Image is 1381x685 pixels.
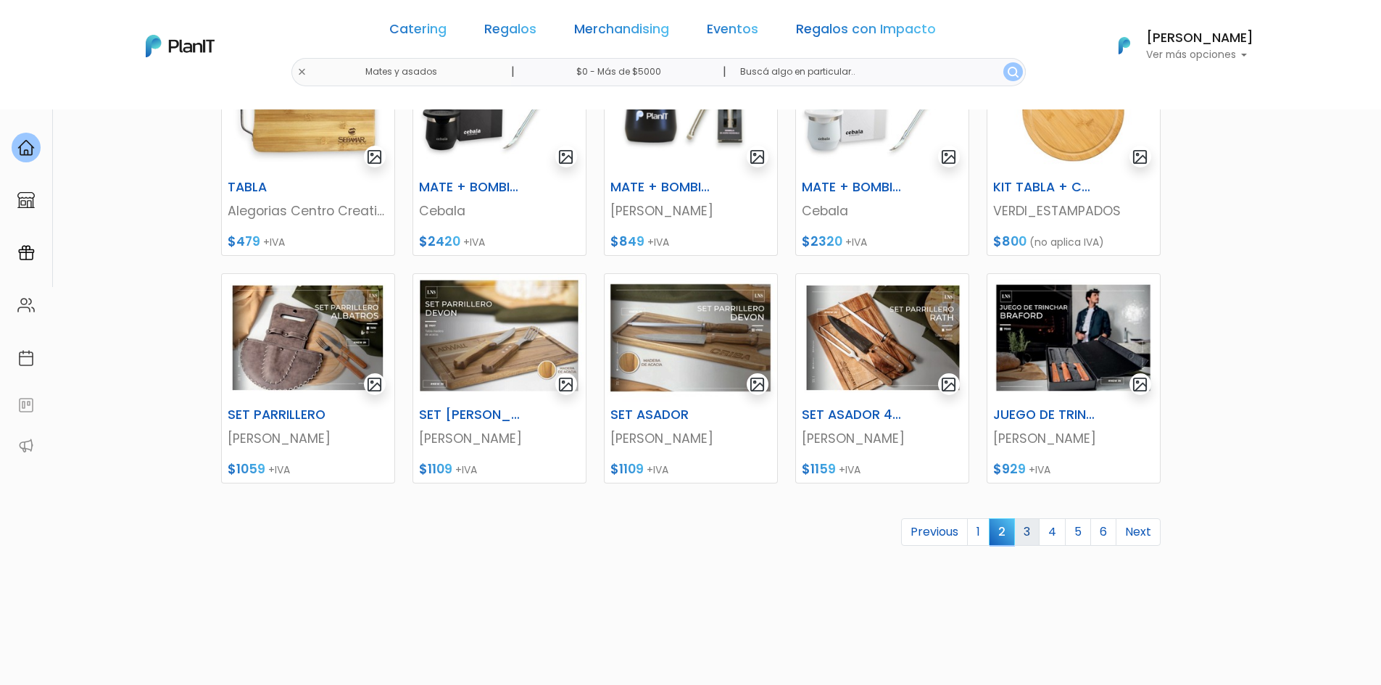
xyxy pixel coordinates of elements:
[557,149,574,165] img: gallery-light
[802,233,842,250] span: $2320
[796,46,969,174] img: thumb_image__copia___copia___copia___copia___copia___copia___copia___copia___copia_-Photoroom__3_...
[511,63,515,80] p: |
[940,149,957,165] img: gallery-light
[17,296,35,314] img: people-662611757002400ad9ed0e3c099ab2801c6687ba6c219adb57efc949bc21e19d.svg
[1090,518,1116,546] a: 6
[410,407,529,423] h6: SET [PERSON_NAME]
[993,429,1154,448] p: [PERSON_NAME]
[602,180,721,195] h6: MATE + BOMBILLA
[1029,462,1050,477] span: +IVA
[802,429,963,448] p: [PERSON_NAME]
[574,23,669,41] a: Merchandising
[605,46,777,174] img: thumb_Captura_de_pantalla_2025-03-14_094135.png
[987,274,1160,402] img: thumb_image__copia___copia___copia___copia___copia___copia___copia___copia___copia_-Photoroom__10...
[228,233,260,250] span: $479
[1065,518,1091,546] a: 5
[17,139,35,157] img: home-e721727adea9d79c4d83392d1f703f7f8bce08238fde08b1acbfd93340b81755.svg
[602,407,721,423] h6: SET ASADOR
[647,235,669,249] span: +IVA
[219,407,338,423] h6: SET PARRILLERO
[1146,50,1253,60] p: Ver más opciones
[793,407,912,423] h6: SET ASADOR 4 PIEZAS
[1029,235,1104,249] span: (no aplica IVA)
[802,202,963,220] p: Cebala
[604,46,778,256] a: gallery-light MATE + BOMBILLA [PERSON_NAME] $849 +IVA
[610,429,771,448] p: [PERSON_NAME]
[419,429,580,448] p: [PERSON_NAME]
[17,244,35,262] img: campaigns-02234683943229c281be62815700db0a1741e53638e28bf9629b52c665b00959.svg
[410,180,529,195] h6: MATE + BOMBILLA
[940,376,957,393] img: gallery-light
[228,429,389,448] p: [PERSON_NAME]
[793,180,912,195] h6: MATE + BOMBILLA
[723,63,726,80] p: |
[17,191,35,209] img: marketplace-4ceaa7011d94191e9ded77b95e3339b90024bf715f7c57f8cf31f2d8c509eaba.svg
[796,274,969,402] img: thumb_image__copia___copia___copia___copia___copia___copia___copia___copia___copia_-Photoroom__9_...
[1108,30,1140,62] img: PlanIt Logo
[17,437,35,454] img: partners-52edf745621dab592f3b2c58e3bca9d71375a7ef29c3b500c9f145b62cc070d4.svg
[1008,67,1019,78] img: search_button-432b6d5273f82d61273b3651a40e1bd1b912527efae98b1b7a1b2c0702e16a8d.svg
[484,23,536,41] a: Regalos
[1132,149,1148,165] img: gallery-light
[610,460,644,478] span: $1109
[419,233,460,250] span: $2420
[17,349,35,367] img: calendar-87d922413cdce8b2cf7b7f5f62616a5cf9e4887200fb71536465627b3292af00.svg
[268,462,290,477] span: +IVA
[75,14,209,42] div: ¿Necesitás ayuda?
[366,149,383,165] img: gallery-light
[610,233,644,250] span: $849
[17,397,35,414] img: feedback-78b5a0c8f98aac82b08bfc38622c3050aee476f2c9584af64705fc4e61158814.svg
[839,462,860,477] span: +IVA
[413,46,586,174] img: thumb_image__copia___copia___copia___copia___copia___copia___copia___copia___copia_-Photoroom__5_...
[413,274,586,402] img: thumb_image__copia___copia___copia___copia___copia___copia___copia___copia___copia_-Photoroom__5_...
[366,376,383,393] img: gallery-light
[228,202,389,220] p: Alegorias Centro Creativo
[1014,518,1040,546] a: 3
[647,462,668,477] span: +IVA
[901,518,968,546] a: Previous
[707,23,758,41] a: Eventos
[297,67,307,77] img: close-6986928ebcb1d6c9903e3b54e860dbc4d054630f23adef3a32610726dff6a82b.svg
[845,235,867,249] span: +IVA
[1100,27,1253,65] button: PlanIt Logo [PERSON_NAME] Ver más opciones
[463,235,485,249] span: +IVA
[802,460,836,478] span: $1159
[221,273,395,483] a: gallery-light SET PARRILLERO [PERSON_NAME] $1059 +IVA
[1132,376,1148,393] img: gallery-light
[984,180,1103,195] h6: KIT TABLA + CUBIERTOS
[222,274,394,402] img: thumb_image__copia___copia___copia___copia___copia___copia___copia___copia___copia_-Photoroom__4_...
[557,376,574,393] img: gallery-light
[993,233,1027,250] span: $800
[987,273,1161,483] a: gallery-light JUEGO DE TRINCHAR [PERSON_NAME] $929 +IVA
[604,273,778,483] a: gallery-light SET ASADOR [PERSON_NAME] $1109 +IVA
[749,376,766,393] img: gallery-light
[984,407,1103,423] h6: JUEGO DE TRINCHAR
[263,235,285,249] span: +IVA
[796,23,936,41] a: Regalos con Impacto
[795,46,969,256] a: gallery-light MATE + BOMBILLA Cebala $2320 +IVA
[967,518,990,546] a: 1
[419,460,452,478] span: $1109
[219,180,338,195] h6: TABLA
[412,273,586,483] a: gallery-light SET [PERSON_NAME] [PERSON_NAME] $1109 +IVA
[222,46,394,174] img: thumb_image__copia___copia___copia___copia___copia___copia___copia___copia___copia_-Photoroom__22...
[1146,32,1253,45] h6: [PERSON_NAME]
[146,35,215,57] img: PlanIt Logo
[729,58,1025,86] input: Buscá algo en particular..
[221,46,395,256] a: gallery-light TABLA Alegorias Centro Creativo $479 +IVA
[605,274,777,402] img: thumb_image__copia___copia___copia___copia___copia___copia___copia___copia___copia_-Photoroom__6_...
[987,46,1160,174] img: thumb_image__copia___copia___copia___copia___copia___copia___copia___copia___copia_-Photoroom__72...
[228,460,265,478] span: $1059
[412,46,586,256] a: gallery-light MATE + BOMBILLA Cebala $2420 +IVA
[1039,518,1066,546] a: 4
[795,273,969,483] a: gallery-light SET ASADOR 4 PIEZAS [PERSON_NAME] $1159 +IVA
[389,23,447,41] a: Catering
[749,149,766,165] img: gallery-light
[987,46,1161,256] a: gallery-light KIT TABLA + CUBIERTOS VERDI_ESTAMPADOS $800 (no aplica IVA)
[1116,518,1161,546] a: Next
[455,462,477,477] span: +IVA
[993,202,1154,220] p: VERDI_ESTAMPADOS
[610,202,771,220] p: [PERSON_NAME]
[419,202,580,220] p: Cebala
[989,518,1015,545] span: 2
